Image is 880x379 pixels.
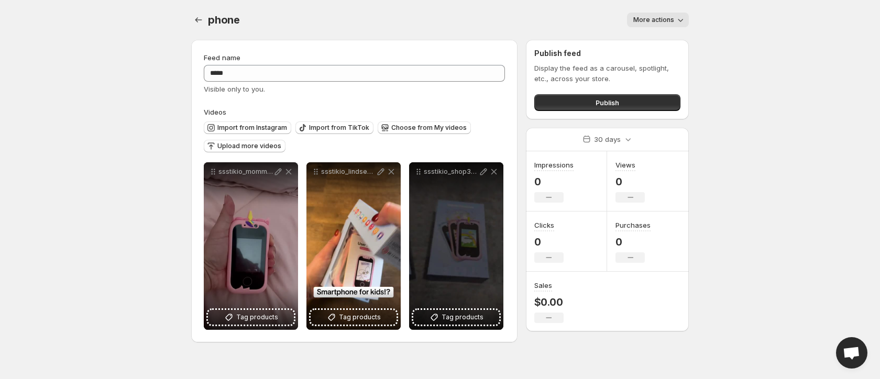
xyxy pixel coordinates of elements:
[295,121,373,134] button: Import from TikTok
[534,48,680,59] h2: Publish feed
[534,160,574,170] h3: Impressions
[204,162,298,330] div: ssstikio_mommylisa00_1753458125901Tag products
[204,121,291,134] button: Import from Instagram
[191,13,206,27] button: Settings
[615,220,651,230] h3: Purchases
[534,63,680,84] p: Display the feed as a carousel, spotlight, etc., across your store.
[311,310,397,325] button: Tag products
[615,175,645,188] p: 0
[534,236,564,248] p: 0
[534,220,554,230] h3: Clicks
[309,124,369,132] span: Import from TikTok
[204,53,240,62] span: Feed name
[378,121,471,134] button: Choose from My videos
[424,168,478,176] p: ssstikio_shop365247_1753457971130
[615,160,635,170] h3: Views
[534,296,564,308] p: $0.00
[218,168,273,176] p: ssstikio_mommylisa00_1753458125901
[208,310,294,325] button: Tag products
[217,124,287,132] span: Import from Instagram
[534,280,552,291] h3: Sales
[534,175,574,188] p: 0
[594,134,621,144] p: 30 days
[321,168,376,176] p: ssstikio_lindseya495_1753458089949
[633,16,674,24] span: More actions
[204,85,265,93] span: Visible only to you.
[204,108,226,116] span: Videos
[836,337,867,369] a: Open chat
[208,14,240,26] span: phone
[236,312,278,322] span: Tag products
[413,310,499,325] button: Tag products
[217,142,281,150] span: Upload more videos
[204,140,285,152] button: Upload more videos
[339,312,381,322] span: Tag products
[391,124,467,132] span: Choose from My videos
[596,97,619,108] span: Publish
[306,162,401,330] div: ssstikio_lindseya495_1753458089949Tag products
[615,236,651,248] p: 0
[534,94,680,111] button: Publish
[409,162,503,330] div: ssstikio_shop365247_1753457971130Tag products
[442,312,483,322] span: Tag products
[627,13,689,27] button: More actions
